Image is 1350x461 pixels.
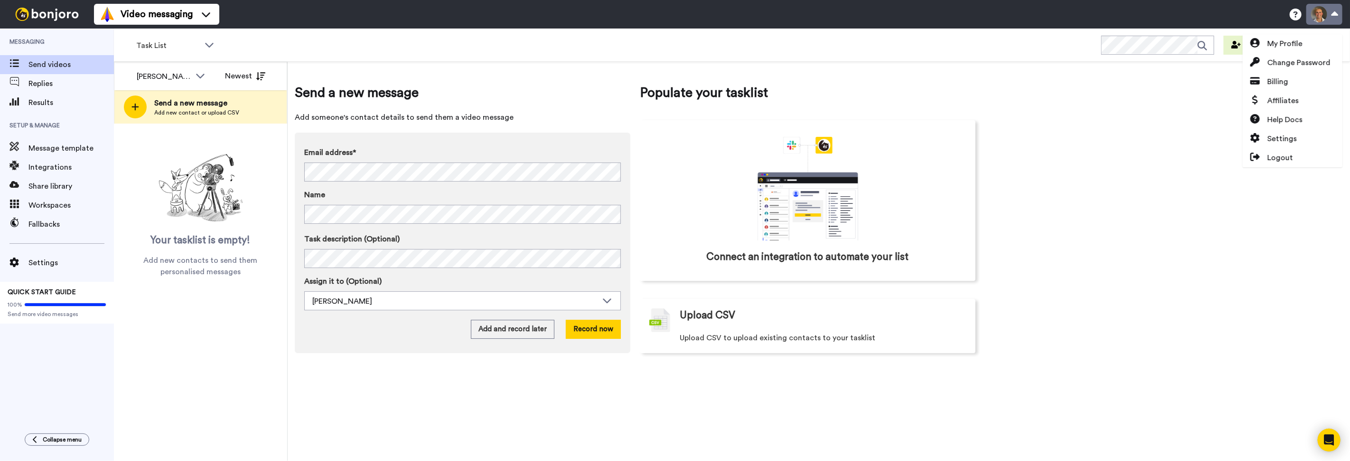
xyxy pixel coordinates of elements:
span: Share library [28,181,114,192]
span: Results [28,97,114,108]
span: Settings [1267,133,1297,144]
span: Billing [1267,76,1288,87]
span: Video messaging [121,8,193,21]
span: Change Password [1267,57,1331,68]
span: Connect an integration to automate your list [707,250,909,264]
span: Affiliates [1267,95,1299,106]
span: Send a new message [154,97,239,109]
span: Upload CSV [680,308,735,323]
div: [PERSON_NAME] [137,71,191,82]
span: Integrations [28,162,114,173]
span: 100% [8,301,22,308]
a: Help Docs [1243,110,1342,129]
button: Add and record later [471,320,554,339]
button: Record now [566,320,621,339]
span: Logout [1267,152,1293,163]
div: [PERSON_NAME] [312,296,598,307]
span: Name [304,189,325,201]
button: Invite [1224,36,1270,55]
span: Send videos [28,59,114,70]
button: Newest [218,67,272,86]
span: Upload CSV to upload existing contacts to your tasklist [680,332,875,344]
label: Task description (Optional) [304,233,621,245]
a: Settings [1243,129,1342,148]
label: Email address* [304,147,621,158]
span: Settings [28,257,114,269]
div: animation [737,137,879,240]
span: Message template [28,143,114,154]
label: Assign it to (Optional) [304,276,621,287]
img: bj-logo-header-white.svg [11,8,83,21]
span: Help Docs [1267,114,1303,125]
a: My Profile [1243,34,1342,53]
button: Collapse menu [25,433,89,446]
a: Affiliates [1243,91,1342,110]
a: Billing [1243,72,1342,91]
span: Send more video messages [8,310,106,318]
div: Intercom Messenger openen [1318,429,1341,451]
span: Populate your tasklist [640,83,975,102]
span: Task List [136,40,200,51]
span: QUICK START GUIDE [8,289,76,296]
span: Add new contacts to send them personalised messages [128,255,273,278]
span: My Profile [1267,38,1303,49]
a: Logout [1243,148,1342,167]
span: Collapse menu [43,436,82,443]
span: Fallbacks [28,219,114,230]
span: Replies [28,78,114,89]
img: ready-set-action.png [153,150,248,226]
a: Change Password [1243,53,1342,72]
span: Send a new message [295,83,630,102]
span: Your tasklist is empty! [151,233,251,248]
span: Add someone's contact details to send them a video message [295,112,630,123]
span: Workspaces [28,200,114,211]
img: vm-color.svg [100,7,115,22]
span: Add new contact or upload CSV [154,109,239,116]
img: csv-grey.png [649,308,670,332]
